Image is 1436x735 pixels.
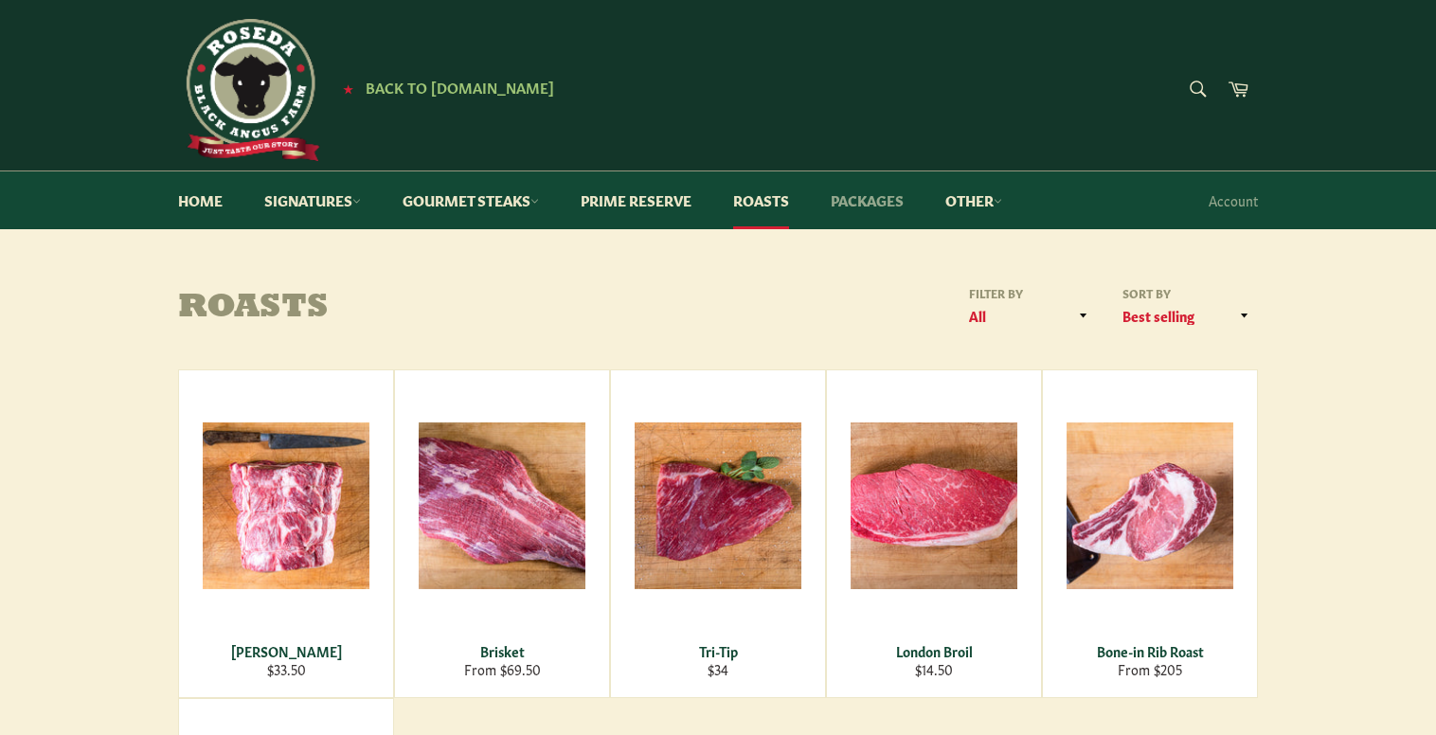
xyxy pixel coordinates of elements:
[1116,285,1258,301] label: Sort by
[610,369,826,698] a: Tri-Tip Tri-Tip $34
[926,171,1021,229] a: Other
[178,369,394,698] a: Chuck Roast [PERSON_NAME] $33.50
[178,290,718,328] h1: Roasts
[1042,369,1258,698] a: Bone-in Rib Roast Bone-in Rib Roast From $205
[384,171,558,229] a: Gourmet Steaks
[191,642,382,660] div: [PERSON_NAME]
[962,285,1097,301] label: Filter by
[562,171,710,229] a: Prime Reserve
[839,642,1030,660] div: London Broil
[1199,172,1267,228] a: Account
[407,642,598,660] div: Brisket
[623,660,814,678] div: $34
[1055,660,1246,678] div: From $205
[826,369,1042,698] a: London Broil London Broil $14.50
[394,369,610,698] a: Brisket Brisket From $69.50
[851,422,1017,589] img: London Broil
[812,171,923,229] a: Packages
[191,660,382,678] div: $33.50
[366,77,554,97] span: Back to [DOMAIN_NAME]
[1067,422,1233,589] img: Bone-in Rib Roast
[203,422,369,589] img: Chuck Roast
[635,422,801,589] img: Tri-Tip
[419,422,585,589] img: Brisket
[159,171,242,229] a: Home
[623,642,814,660] div: Tri-Tip
[245,171,380,229] a: Signatures
[714,171,808,229] a: Roasts
[178,19,320,161] img: Roseda Beef
[839,660,1030,678] div: $14.50
[407,660,598,678] div: From $69.50
[1055,642,1246,660] div: Bone-in Rib Roast
[343,81,353,96] span: ★
[333,81,554,96] a: ★ Back to [DOMAIN_NAME]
